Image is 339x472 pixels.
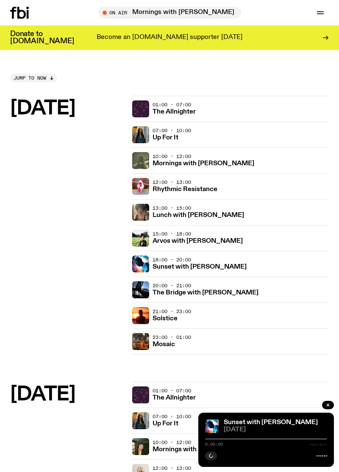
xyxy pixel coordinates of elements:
span: 13:00 - 15:00 [153,205,191,211]
span: 01:00 - 07:00 [153,101,191,108]
span: 18:00 - 20:00 [153,256,191,263]
a: The Allnighter [153,393,196,401]
h3: Sunset with [PERSON_NAME] [153,264,247,270]
span: 12:00 - 13:00 [153,465,191,472]
h3: Up For It [153,135,178,141]
h3: Lunch with [PERSON_NAME] [153,212,244,219]
span: 15:00 - 18:00 [153,230,191,237]
h3: Mornings with [PERSON_NAME] [153,161,254,167]
a: Solstice [153,314,178,322]
h3: The Allnighter [153,109,196,115]
h3: Donate to [DOMAIN_NAME] [10,31,74,45]
button: Jump to now [10,74,57,82]
img: Simon Caldwell stands side on, looking downwards. He has headphones on. Behind him is a brightly ... [132,255,149,272]
img: Bri is smiling and wearing a black t-shirt. She is standing in front of a lush, green field. Ther... [132,230,149,247]
a: Mornings with [PERSON_NAME] [153,159,254,167]
a: Rhythmic Resistance [153,185,217,193]
h3: Mosaic [153,342,175,348]
h2: [DATE] [10,385,125,404]
a: The Allnighter [153,107,196,115]
p: Become an [DOMAIN_NAME] supporter [DATE] [97,34,242,42]
span: 0:00:00 [205,442,223,447]
span: 01:00 - 07:00 [153,387,191,394]
a: Mosaic [153,340,175,348]
span: 07:00 - 10:00 [153,127,191,134]
h2: [DATE] [10,99,125,118]
span: Jump to now [14,76,46,81]
h3: Mornings with [PERSON_NAME] [153,447,254,453]
a: Sunset with [PERSON_NAME] [224,419,318,426]
span: 07:00 - 10:00 [153,413,191,420]
img: Tommy and Jono Playing at a fundraiser for Palestine [132,333,149,350]
span: 20:00 - 21:00 [153,282,191,289]
span: 10:00 - 12:00 [153,439,191,446]
a: The Bridge with [PERSON_NAME] [153,288,258,296]
img: Ify - a Brown Skin girl with black braided twists, looking up to the side with her tongue stickin... [132,126,149,143]
a: Lunch with [PERSON_NAME] [153,211,244,219]
img: Simon Caldwell stands side on, looking downwards. He has headphones on. Behind him is a brightly ... [205,419,219,433]
span: [DATE] [224,427,327,433]
span: 21:00 - 23:00 [153,308,191,315]
a: Arvos with [PERSON_NAME] [153,236,243,244]
h3: The Bridge with [PERSON_NAME] [153,290,258,296]
h3: Solstice [153,316,178,322]
a: Up For It [153,419,178,427]
img: Jim Kretschmer in a really cute outfit with cute braids, standing on a train holding up a peace s... [132,152,149,169]
img: Freya smiles coyly as she poses for the image. [132,438,149,455]
h3: The Allnighter [153,395,196,401]
a: Mornings with [PERSON_NAME] [153,445,254,453]
a: Up For It [153,133,178,141]
img: A girl standing in the ocean as waist level, staring into the rise of the sun. [132,307,149,324]
span: -:--:-- [309,442,327,447]
span: 12:00 - 13:00 [153,179,191,186]
a: Sunset with [PERSON_NAME] [153,262,247,270]
h3: Up For It [153,421,178,427]
img: People climb Sydney's Harbour Bridge [132,281,149,298]
img: Attu crouches on gravel in front of a brown wall. They are wearing a white fur coat with a hood, ... [132,178,149,195]
span: 10:00 - 12:00 [153,153,191,160]
button: On AirMornings with [PERSON_NAME] [98,7,241,19]
h3: Rhythmic Resistance [153,186,217,193]
span: 23:00 - 01:00 [153,334,191,341]
h3: Arvos with [PERSON_NAME] [153,238,243,244]
img: Ify - a Brown Skin girl with black braided twists, looking up to the side with her tongue stickin... [132,412,149,429]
